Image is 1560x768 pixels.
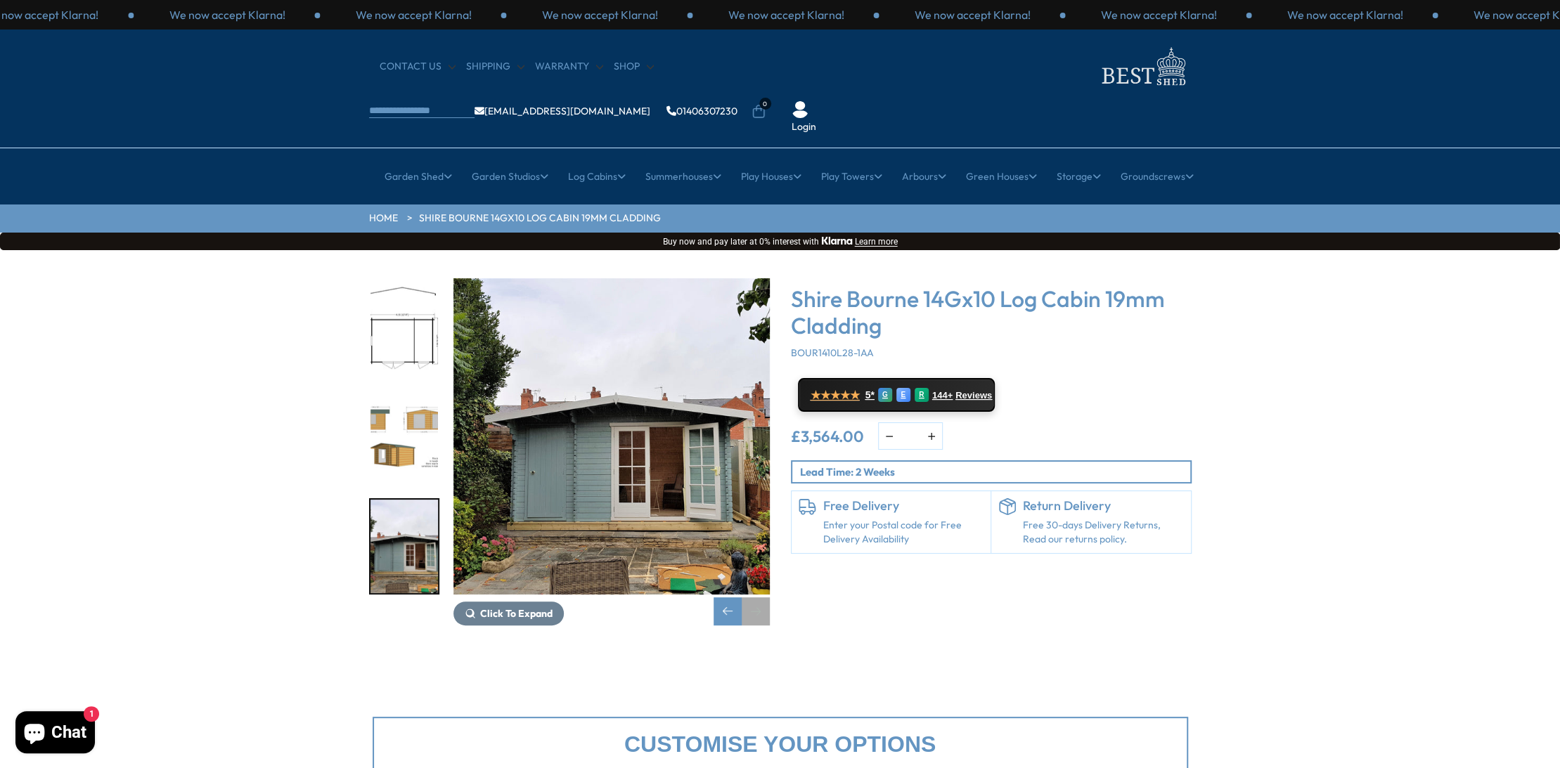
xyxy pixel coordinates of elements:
[1121,159,1194,194] a: Groundscrews
[692,7,879,22] div: 2 / 3
[380,60,456,74] a: CONTACT US
[453,278,770,625] div: 9 / 9
[475,106,650,116] a: [EMAIL_ADDRESS][DOMAIN_NAME]
[369,278,439,375] div: 7 / 9
[369,211,398,226] a: HOME
[419,211,661,226] a: Shire Bourne 14Gx10 Log Cabin 19mm Cladding
[878,388,892,402] div: G
[752,105,766,119] a: 0
[666,106,737,116] a: 01406307230
[370,500,438,593] img: BourneLogCabin_3_d6360471-90b6-40ce-b505-194e3bd76c99_200x200.jpg
[568,159,626,194] a: Log Cabins
[791,346,874,359] span: BOUR1410L28-1AA
[614,60,654,74] a: Shop
[800,464,1190,479] p: Lead Time: 2 Weeks
[535,60,603,74] a: Warranty
[134,7,320,22] div: 2 / 3
[792,120,816,134] a: Login
[759,98,771,110] span: 0
[811,389,860,402] span: ★★★★★
[385,159,452,194] a: Garden Shed
[369,389,439,485] div: 8 / 9
[823,498,984,514] h6: Free Delivery
[728,7,844,22] p: We now accept Klarna!
[1065,7,1251,22] div: 1 / 3
[966,159,1037,194] a: Green Houses
[896,388,910,402] div: E
[1023,519,1184,546] p: Free 30-days Delivery Returns, Read our returns policy.
[11,711,99,757] inbox-online-store-chat: Shopify online store chat
[480,607,553,620] span: Click To Expand
[370,390,438,483] img: Bourne14x10ld_c6e8c15d-b6b2-49da-a79b-c5f595b23472_200x200.jpg
[742,597,770,625] div: Next slide
[823,519,984,546] a: Enter your Postal code for Free Delivery Availability
[798,378,995,412] a: ★★★★★ 5* G E R 144+ Reviews
[792,101,808,118] img: User Icon
[1023,498,1184,514] h6: Return Delivery
[932,390,953,401] span: 144+
[355,7,471,22] p: We now accept Klarna!
[1093,44,1192,89] img: logo
[370,280,438,373] img: Bourne14x10fp_c403e406-e734-46e1-b0b8-cad6858b5dc4_200x200.jpg
[1100,7,1216,22] p: We now accept Klarna!
[714,597,742,625] div: Previous slide
[466,60,524,74] a: Shipping
[453,278,770,594] img: Shire Bourne 14Gx10 Log Cabin 19mm Cladding - Best Shed
[791,285,1192,339] h3: Shire Bourne 14Gx10 Log Cabin 19mm Cladding
[791,429,864,444] ins: £3,564.00
[541,7,657,22] p: We now accept Klarna!
[645,159,721,194] a: Summerhouses
[821,159,882,194] a: Play Towers
[320,7,506,22] div: 3 / 3
[1251,7,1438,22] div: 2 / 3
[955,390,992,401] span: Reviews
[1287,7,1403,22] p: We now accept Klarna!
[902,159,946,194] a: Arbours
[169,7,285,22] p: We now accept Klarna!
[472,159,548,194] a: Garden Studios
[741,159,801,194] a: Play Houses
[879,7,1065,22] div: 3 / 3
[1057,159,1101,194] a: Storage
[369,498,439,594] div: 9 / 9
[914,7,1030,22] p: We now accept Klarna!
[506,7,692,22] div: 1 / 3
[915,388,929,402] div: R
[453,601,564,625] button: Click To Expand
